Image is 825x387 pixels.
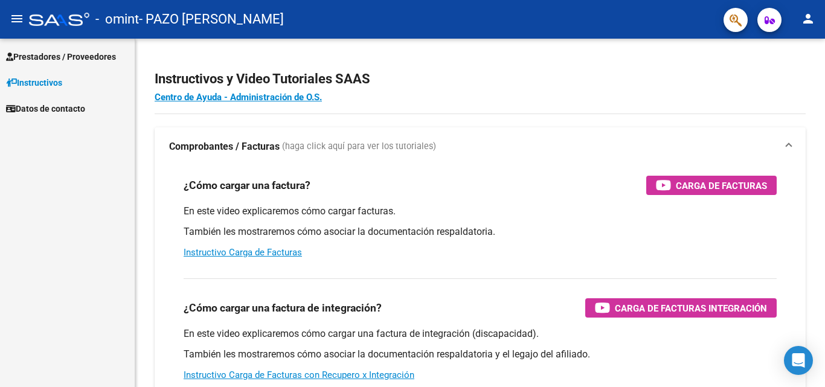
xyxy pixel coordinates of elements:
div: Open Intercom Messenger [784,346,813,375]
a: Instructivo Carga de Facturas [184,247,302,258]
h3: ¿Cómo cargar una factura? [184,177,310,194]
p: En este video explicaremos cómo cargar una factura de integración (discapacidad). [184,327,777,341]
p: En este video explicaremos cómo cargar facturas. [184,205,777,218]
mat-icon: person [801,11,815,26]
a: Instructivo Carga de Facturas con Recupero x Integración [184,369,414,380]
mat-icon: menu [10,11,24,26]
button: Carga de Facturas [646,176,777,195]
p: También les mostraremos cómo asociar la documentación respaldatoria y el legajo del afiliado. [184,348,777,361]
h2: Instructivos y Video Tutoriales SAAS [155,68,806,91]
span: Carga de Facturas [676,178,767,193]
button: Carga de Facturas Integración [585,298,777,318]
span: (haga click aquí para ver los tutoriales) [282,140,436,153]
span: Datos de contacto [6,102,85,115]
span: Instructivos [6,76,62,89]
p: También les mostraremos cómo asociar la documentación respaldatoria. [184,225,777,238]
strong: Comprobantes / Facturas [169,140,280,153]
span: Carga de Facturas Integración [615,301,767,316]
mat-expansion-panel-header: Comprobantes / Facturas (haga click aquí para ver los tutoriales) [155,127,806,166]
span: Prestadores / Proveedores [6,50,116,63]
span: - omint [95,6,139,33]
a: Centro de Ayuda - Administración de O.S. [155,92,322,103]
h3: ¿Cómo cargar una factura de integración? [184,299,382,316]
span: - PAZO [PERSON_NAME] [139,6,284,33]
